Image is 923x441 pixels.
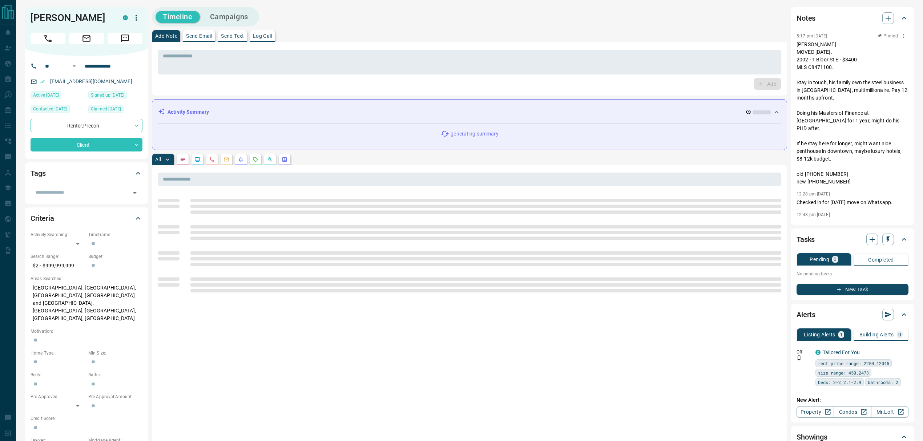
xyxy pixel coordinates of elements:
[31,167,45,179] h2: Tags
[31,393,85,400] p: Pre-Approved:
[70,62,78,70] button: Open
[155,157,161,162] p: All
[810,257,829,262] p: Pending
[91,105,121,113] span: Claimed [DATE]
[33,105,67,113] span: Contacted [DATE]
[797,355,802,360] svg: Push Notification Only
[88,372,142,378] p: Baths:
[797,231,908,248] div: Tasks
[155,33,177,39] p: Add Note
[451,130,498,138] p: generating summary
[31,12,112,24] h1: [PERSON_NAME]
[31,253,85,260] p: Search Range:
[40,79,45,84] svg: Email Verified
[871,406,908,418] a: Mr.Loft
[31,119,142,132] div: Renter , Precon
[31,275,142,282] p: Areas Searched:
[834,257,837,262] p: 0
[50,78,132,84] a: [EMAIL_ADDRESS][DOMAIN_NAME]
[238,157,244,162] svg: Listing Alerts
[31,210,142,227] div: Criteria
[797,212,830,217] p: 12:48 pm [DATE]
[130,188,140,198] button: Open
[797,284,908,295] button: New Task
[88,350,142,356] p: Min Size:
[797,234,815,245] h2: Tasks
[31,231,85,238] p: Actively Searching:
[868,379,898,386] span: bathrooms: 2
[31,328,142,335] p: Motivation:
[797,349,811,355] p: Off
[31,105,85,115] div: Wed Jul 23 2025
[88,393,142,400] p: Pre-Approval Amount:
[158,105,781,119] div: Activity Summary
[31,415,142,422] p: Credit Score:
[797,33,827,39] p: 5:17 pm [DATE]
[88,253,142,260] p: Budget:
[31,91,85,101] div: Sun Aug 10 2025
[194,157,200,162] svg: Lead Browsing Activity
[804,332,835,337] p: Listing Alerts
[31,165,142,182] div: Tags
[203,11,255,23] button: Campaigns
[88,105,142,115] div: Fri Nov 24 2023
[123,15,128,20] div: condos.ca
[797,306,908,323] div: Alerts
[898,332,901,337] p: 0
[797,309,815,320] h2: Alerts
[823,349,860,355] a: Tailored For You
[818,369,869,376] span: size range: 450,2473
[209,157,215,162] svg: Calls
[797,191,830,197] p: 12:28 pm [DATE]
[834,406,871,418] a: Condos
[253,33,272,39] p: Log Call
[221,33,244,39] p: Send Text
[31,33,65,44] span: Call
[267,157,273,162] svg: Opportunities
[797,41,908,186] p: [PERSON_NAME] MOVED [DATE]. 2002 - 1 Bloor St E - $3400. MLS C8471100. Stay in touch, his family ...
[180,157,186,162] svg: Notes
[282,157,287,162] svg: Agent Actions
[797,9,908,27] div: Notes
[797,12,815,24] h2: Notes
[859,332,894,337] p: Building Alerts
[815,350,821,355] div: condos.ca
[840,332,843,337] p: 1
[88,91,142,101] div: Fri Nov 24 2023
[31,213,54,224] h2: Criteria
[31,282,142,324] p: [GEOGRAPHIC_DATA], [GEOGRAPHIC_DATA], [GEOGRAPHIC_DATA], [GEOGRAPHIC_DATA] and [GEOGRAPHIC_DATA],...
[818,360,889,367] span: rent price range: 2250,12045
[797,268,908,279] p: No pending tasks
[88,231,142,238] p: Timeframe:
[31,260,85,272] p: $2 - $999,999,999
[877,33,898,39] button: Pinned
[223,157,229,162] svg: Emails
[168,108,209,116] p: Activity Summary
[33,92,59,99] span: Active [DATE]
[69,33,104,44] span: Email
[186,33,212,39] p: Send Email
[818,379,861,386] span: beds: 2-2,2.1-2.9
[31,138,142,151] div: Client
[156,11,200,23] button: Timeline
[797,406,834,418] a: Property
[31,350,85,356] p: Home Type:
[797,396,908,404] p: New Alert:
[797,199,908,206] p: Checked in for [DATE] move on Whatsapp.
[91,92,124,99] span: Signed up [DATE]
[868,257,894,262] p: Completed
[797,219,908,250] p: Might want to move End of August, look for larger place. Might have new credit by now, but will n...
[108,33,142,44] span: Message
[253,157,258,162] svg: Requests
[31,372,85,378] p: Beds:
